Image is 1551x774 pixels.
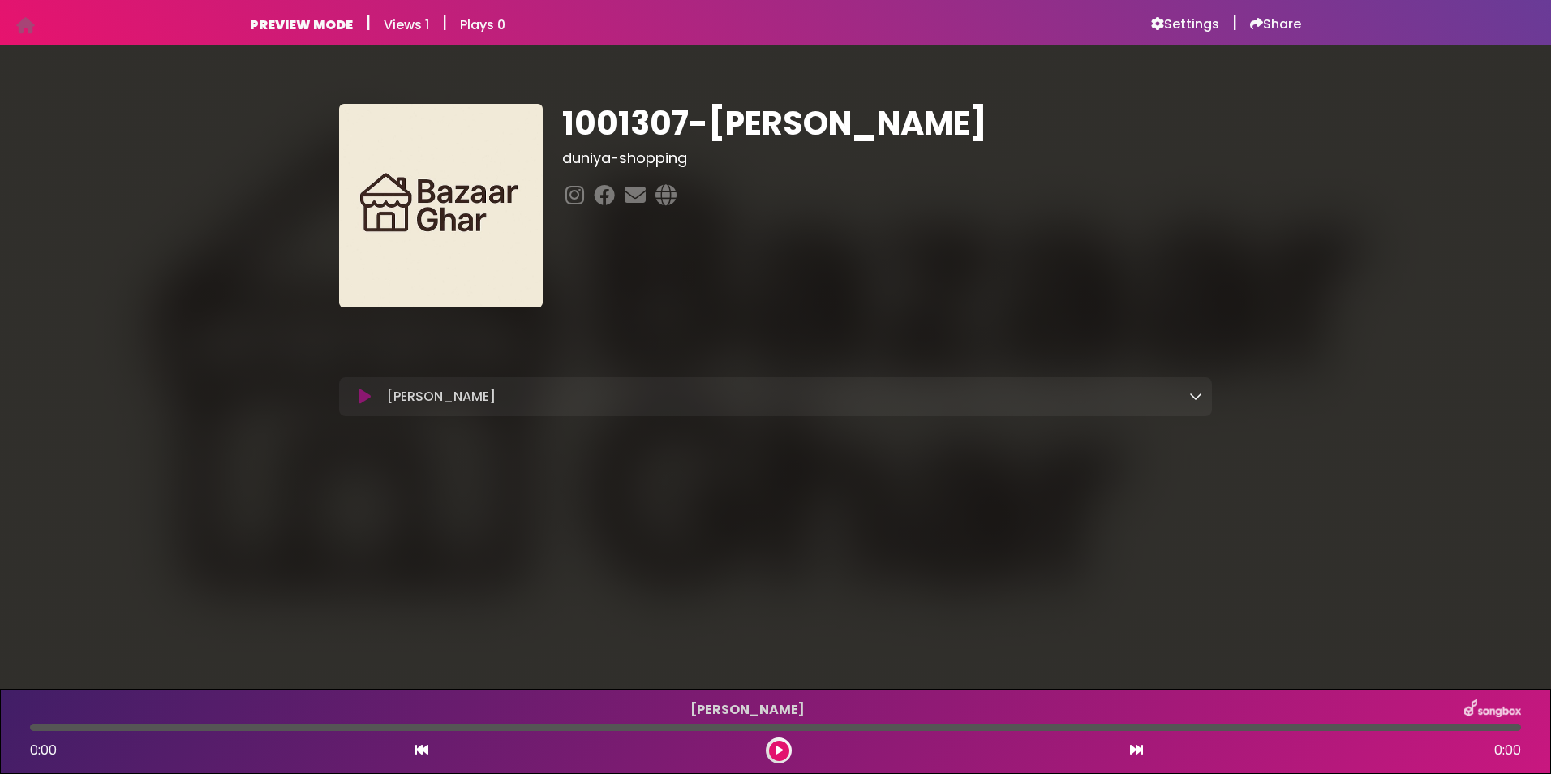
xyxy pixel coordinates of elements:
[339,104,543,307] img: 4vGZ4QXSguwBTn86kXf1
[387,387,1189,406] p: [PERSON_NAME]
[250,17,353,32] h6: PREVIEW MODE
[1250,16,1301,32] a: Share
[562,149,1212,167] h3: duniya-shopping
[460,17,505,32] h6: Plays 0
[1232,13,1237,32] h5: |
[1151,16,1219,32] a: Settings
[366,13,371,32] h5: |
[562,104,1212,143] h1: 1001307-[PERSON_NAME]
[384,17,429,32] h6: Views 1
[442,13,447,32] h5: |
